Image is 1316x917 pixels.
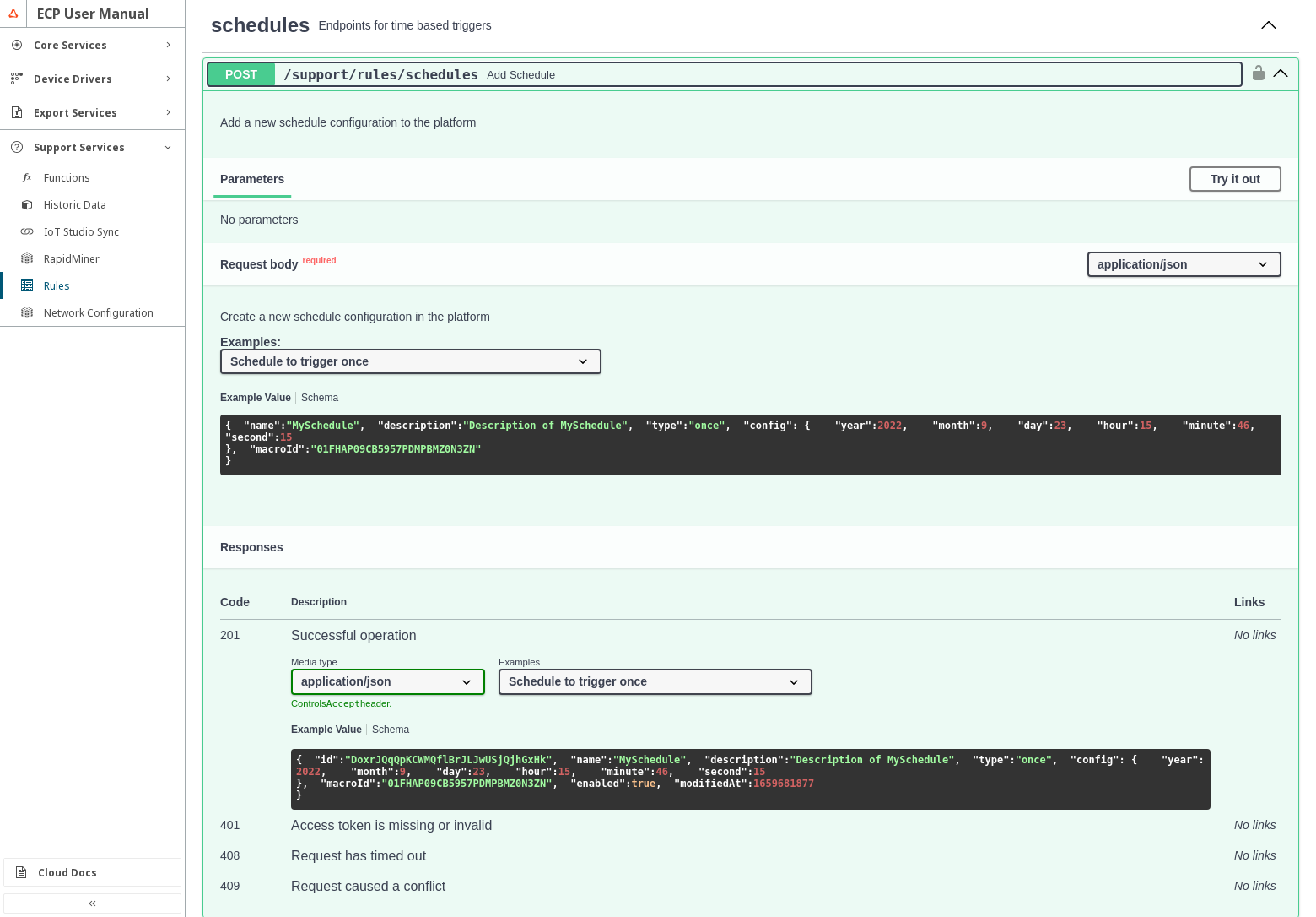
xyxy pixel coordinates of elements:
[1255,14,1282,39] button: Collapse operation
[1231,420,1237,431] span: :
[274,431,280,443] span: :
[698,766,747,778] span: "second"
[1134,420,1140,431] span: :
[954,754,960,766] span: ,
[250,443,305,455] span: "macroId"
[280,420,286,431] span: :
[1052,754,1058,766] span: ,
[220,213,1281,226] p: No parameters
[981,420,987,431] span: 9
[682,420,688,431] span: :
[345,754,553,766] span: "DoxrJQqQpKCWMQflBrJLJwUSjQjhGxHk"
[296,754,302,766] span: {
[301,393,338,404] button: Schema
[902,420,908,431] span: ,
[291,657,485,667] small: Media type
[310,443,481,455] span: "01FHAP09CB5957PDMPBMZ0N3ZN"
[674,778,747,789] span: "modifiedAt"
[485,766,491,778] span: ,
[613,754,687,766] span: "MySchedule"
[552,754,558,766] span: ,
[570,766,576,778] span: ,
[973,754,1009,766] span: "type"
[220,258,1087,271] h4: Request body
[1054,420,1066,431] span: 23
[291,585,1211,620] td: Description
[291,669,485,694] select: Media Type
[220,810,291,840] td: 401
[686,754,692,766] span: ,
[607,754,613,766] span: :
[291,698,391,708] small: Controls header.
[220,540,1281,554] h4: Responses
[1249,420,1255,431] span: ,
[553,766,558,778] span: :
[987,420,993,431] span: ,
[790,754,954,766] span: "Description of MySchedule"
[835,420,871,431] span: "year"
[625,778,631,789] span: :
[321,778,375,789] span: "macroId"
[1140,420,1151,431] span: 15
[552,778,558,789] span: ,
[220,871,291,901] td: 409
[375,778,381,789] span: :
[208,62,275,86] span: POST
[244,420,280,431] span: "name"
[400,766,406,778] span: 9
[877,420,902,431] span: 2022
[792,420,811,431] span: : {
[1071,754,1119,766] span: "config"
[975,420,981,431] span: :
[220,585,291,620] td: Code
[570,754,607,766] span: "name"
[286,420,359,431] span: "MySchedule"
[1066,420,1072,431] span: ,
[351,766,394,778] span: "month"
[220,116,1281,129] p: Add a new schedule configuration to the platform
[628,420,634,431] span: ,
[1234,849,1276,862] i: No links
[1097,420,1133,431] span: "hour"
[220,335,281,349] span: Examples:
[291,849,1211,864] p: Request has timed out
[499,657,812,667] small: Examples
[291,628,1211,643] p: Successful operation
[291,879,1211,894] p: Request caused a conflict
[467,766,472,778] span: :
[631,778,655,789] span: true
[1162,754,1198,766] span: "year"
[381,778,552,789] span: "01FHAP09CB5957PDMPBMZ0N3ZN"
[296,754,1205,801] code: }, }
[753,778,814,789] span: 1659681877
[487,68,555,81] div: Add Schedule
[283,67,478,83] a: /support/rules/schedules
[704,754,784,766] span: "description"
[1189,166,1281,192] button: Try it out
[871,420,877,431] span: :
[1049,420,1054,431] span: :
[1267,63,1294,85] button: post ​/support​/rules​/schedules
[650,766,655,778] span: :
[932,420,975,431] span: "month"
[211,14,310,37] a: schedules
[1119,754,1138,766] span: : {
[688,420,725,431] span: "once"
[315,754,339,766] span: "id"
[1198,754,1204,766] span: :
[668,766,674,778] span: ,
[747,778,753,789] span: :
[211,14,310,36] span: schedules
[1009,754,1015,766] span: :
[570,778,625,789] span: "enabled"
[1211,585,1281,620] td: Links
[394,766,400,778] span: :
[318,19,1247,32] p: Endpoints for time based triggers
[283,67,478,83] span: /support /rules /schedules
[339,754,345,766] span: :
[1242,64,1267,84] button: authorization button unlocked
[291,724,362,736] button: Example Value
[406,766,412,778] span: ,
[321,766,326,778] span: ,
[280,431,292,443] span: 15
